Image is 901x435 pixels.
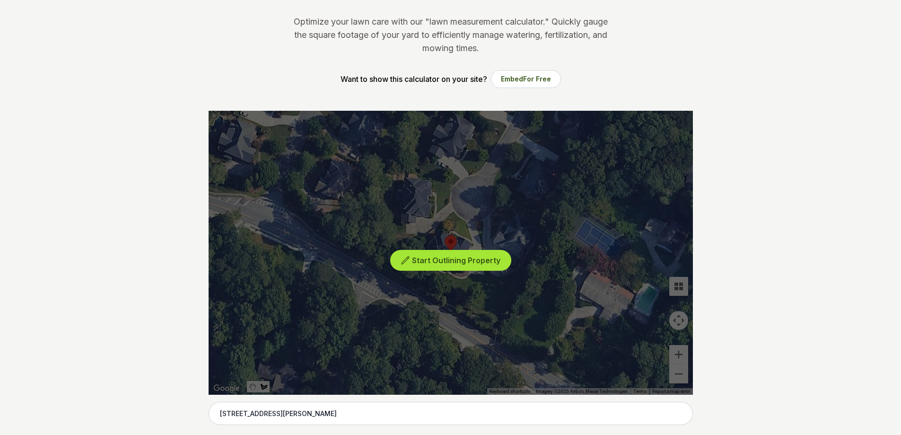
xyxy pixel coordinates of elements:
p: Optimize your lawn care with our "lawn measurement calculator." Quickly gauge the square footage ... [292,15,610,55]
span: Start Outlining Property [412,256,500,265]
p: Want to show this calculator on your site? [341,73,487,85]
input: Enter your address to get started [209,402,693,426]
button: EmbedFor Free [491,70,561,88]
button: Start Outlining Property [390,250,511,271]
span: For Free [523,75,551,83]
